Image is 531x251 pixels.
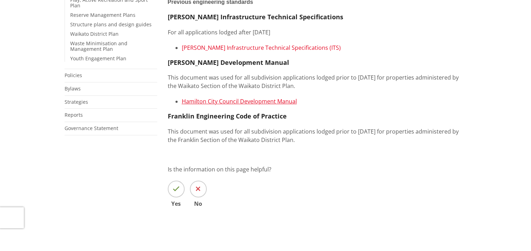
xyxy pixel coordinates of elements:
[65,111,83,118] a: Reports
[65,72,82,79] a: Policies
[190,201,207,206] span: No
[168,127,467,144] p: This document was used for all subdivision applications lodged prior to [DATE] for properties adm...
[70,12,135,18] a: Reserve Management Plans
[70,55,126,62] a: Youth Engagement Plan
[168,201,185,206] span: Yes
[65,125,118,131] a: Governance Statement
[168,28,467,36] p: For all applications lodged after [DATE]
[182,97,297,105] a: Hamilton City Council Development Manual
[168,13,343,21] strong: [PERSON_NAME] Infrastructure Technical Specifications
[70,40,127,53] a: Waste Minimisation and Management Plan
[70,21,152,28] a: Structure plans and design guides
[182,44,341,52] a: [PERSON_NAME] Infrastructure Technical Specifications (ITS)
[168,58,289,67] strong: [PERSON_NAME] Development Manual
[168,73,467,90] p: This document was used for all subdivision applications lodged prior to [DATE] for properties adm...
[168,112,287,120] strong: Franklin Engineering Code of Practice
[168,165,467,174] p: Is the information on this page helpful?
[65,85,81,92] a: Bylaws
[65,99,88,105] a: Strategies
[70,30,119,37] a: Waikato District Plan
[499,222,524,247] iframe: Messenger Launcher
